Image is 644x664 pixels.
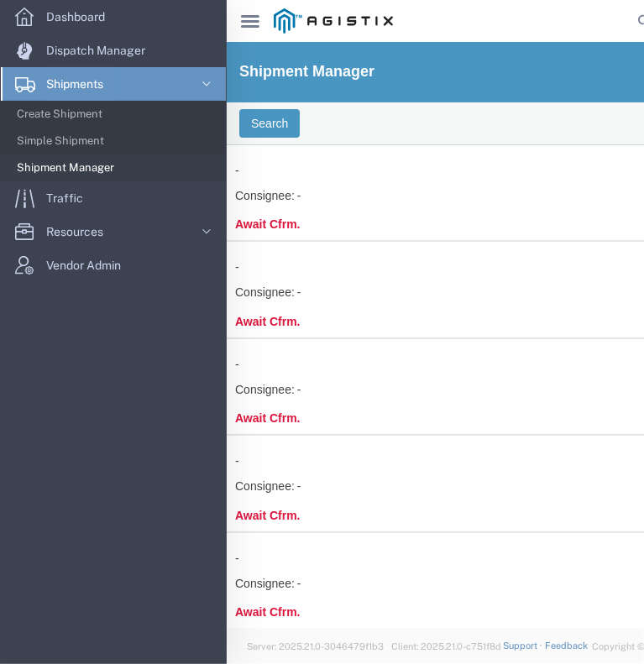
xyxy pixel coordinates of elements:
td: [DATE] [590,212,644,238]
td: [DATE] [590,504,644,529]
span: Traffic [46,181,95,215]
a: Dispatch Manager [1,34,226,67]
a: Traffic [1,181,226,215]
td: [DATE] [590,116,644,141]
span: Client: 2025.21.0-c751f8d [391,641,501,651]
a: Vendor Admin [1,248,226,282]
td: [DATE] [590,406,644,431]
span: Await Cfrm. [8,465,74,482]
span: Shipment Manager [17,151,214,185]
span: Create Shipment [17,97,214,131]
a: 57100963 [561,267,636,291]
a: Resources [1,215,226,248]
span: Await Cfrm. [8,368,74,384]
a: 57100966 [561,170,636,195]
span: Vendor Admin [46,248,133,282]
a: 57100961 [561,364,636,389]
span: Await Cfrm. [8,562,74,578]
span: Resources [46,215,115,248]
td: [DATE] [590,310,644,335]
span: Await Cfrm. [8,271,74,288]
span: Dispatch Manager [46,34,157,67]
a: 57100952 [561,558,636,583]
span: Await Cfrm. [8,174,74,191]
a: Shipments [1,67,226,101]
span: Shipments [46,67,115,101]
a: Support [503,640,545,651]
a: Feedback [545,640,588,651]
a: 57100955 [561,461,636,485]
span: Server: 2025.21.0-3046479f1b3 [247,641,384,651]
span: Simple Shipment [17,124,214,158]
